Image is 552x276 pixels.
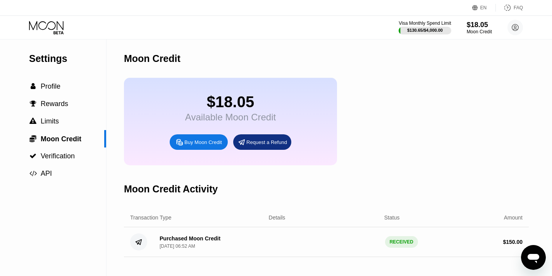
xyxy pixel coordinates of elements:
div: Buy Moon Credit [170,134,228,150]
div: Details [269,214,285,221]
span:  [31,83,36,90]
span:  [29,118,36,125]
div: Request a Refund [246,139,287,146]
div: $ 150.00 [503,239,523,245]
div: FAQ [514,5,523,10]
span: Profile [41,82,60,90]
span: API [41,170,52,177]
div: Moon Credit [467,29,492,34]
div: Visa Monthly Spend Limit$130.65/$4,000.00 [399,21,451,34]
span: Moon Credit [41,135,81,143]
div: [DATE] 06:52 AM [160,243,195,249]
div: Available Moon Credit [185,112,276,123]
div: $18.05 [467,21,492,29]
div: $18.05 [185,93,276,111]
span: Verification [41,152,75,160]
div: Visa Monthly Spend Limit [399,21,451,26]
div: $18.05Moon Credit [467,21,492,34]
div:  [29,83,37,90]
div: Buy Moon Credit [184,139,222,146]
div: Settings [29,53,106,64]
div: RECEIVED [385,236,418,248]
span:  [30,100,36,107]
div:  [29,135,37,142]
span:  [29,135,36,142]
iframe: Button to launch messaging window [521,245,546,270]
div: FAQ [496,4,523,12]
span: Limits [41,117,59,125]
div:  [29,153,37,159]
div: Purchased Moon Credit [160,235,220,242]
span: Rewards [41,100,68,108]
div:  [29,100,37,107]
span:  [29,153,36,159]
div: Moon Credit [124,53,181,64]
div: Moon Credit Activity [124,183,218,195]
div: Transaction Type [130,214,172,221]
div: EN [480,5,487,10]
div: $130.65 / $4,000.00 [407,28,443,33]
div: Request a Refund [233,134,291,150]
div: EN [472,4,496,12]
div: Status [384,214,400,221]
div: Amount [504,214,523,221]
div:  [29,118,37,125]
span:  [29,170,37,177]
